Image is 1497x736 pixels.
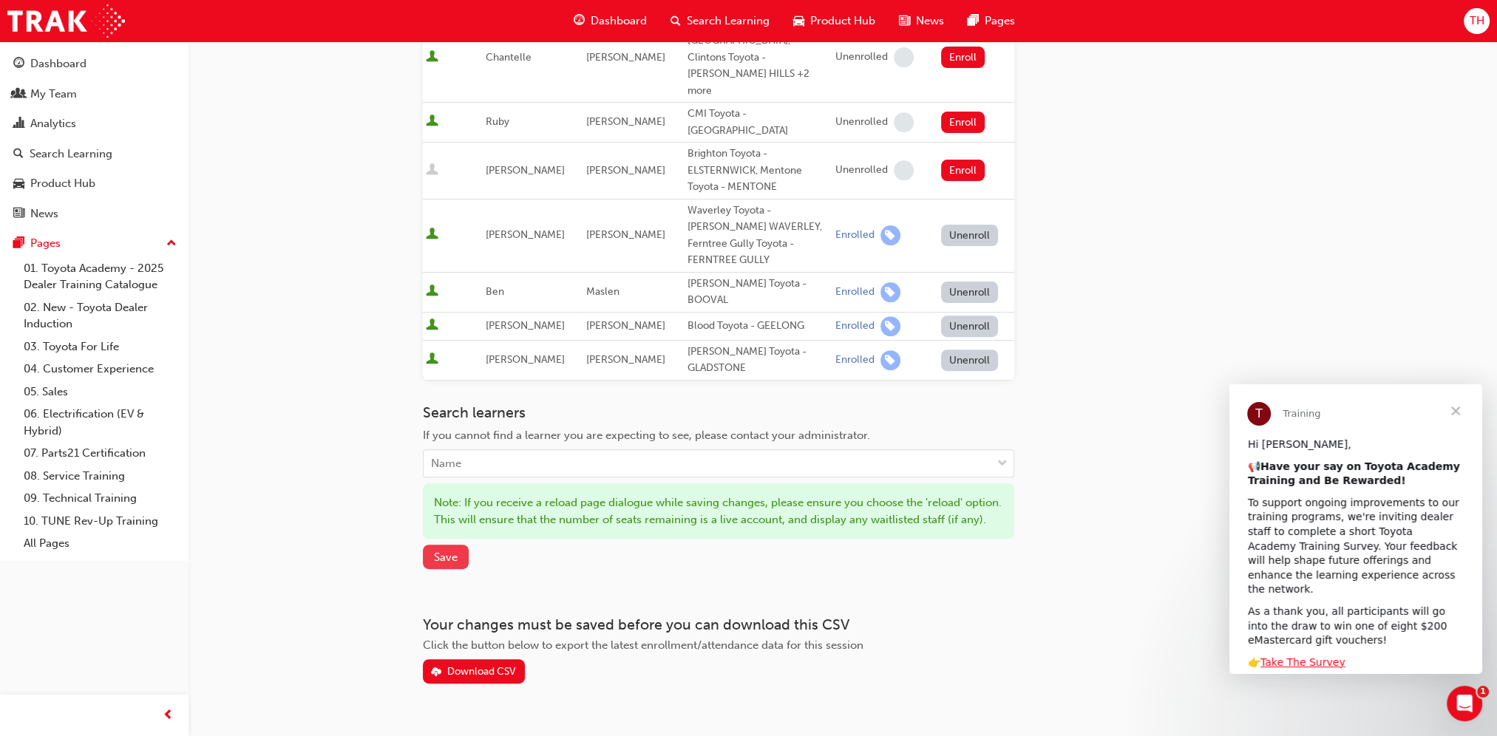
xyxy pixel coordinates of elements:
[486,228,565,241] span: [PERSON_NAME]
[486,285,504,298] span: Ben
[6,200,183,228] a: News
[423,404,1014,421] h3: Search learners
[18,403,183,442] a: 06. Electrification (EV & Hybrid)
[486,353,565,366] span: [PERSON_NAME]
[586,319,665,332] span: [PERSON_NAME]
[894,160,914,180] span: learningRecordVerb_NONE-icon
[426,284,438,299] span: User is active
[426,163,438,178] span: User is inactive
[6,230,183,257] button: Pages
[434,551,458,564] span: Save
[688,16,829,100] div: Clintons Toyota - [GEOGRAPHIC_DATA], Clintons Toyota - [PERSON_NAME] HILLS +2 more
[835,50,888,64] div: Unenrolled
[835,353,875,367] div: Enrolled
[586,164,665,177] span: [PERSON_NAME]
[13,177,24,191] span: car-icon
[688,276,829,309] div: [PERSON_NAME] Toyota - BOOVAL
[18,487,183,510] a: 09. Technical Training
[18,358,183,381] a: 04. Customer Experience
[586,228,665,241] span: [PERSON_NAME]
[426,352,438,367] span: User is active
[591,13,647,30] span: Dashboard
[586,353,665,366] span: [PERSON_NAME]
[916,13,944,30] span: News
[586,285,619,298] span: Maslen
[423,429,870,442] span: If you cannot find a learner you are expecting to see, please contact your administrator.
[894,112,914,132] span: learningRecordVerb_NONE-icon
[574,12,585,30] span: guage-icon
[13,148,24,161] span: search-icon
[659,6,781,36] a: search-iconSearch Learning
[941,225,999,246] button: Unenroll
[431,667,441,679] span: download-icon
[835,228,875,242] div: Enrolled
[163,706,174,725] span: prev-icon
[997,454,1008,474] span: down-icon
[1229,384,1482,674] iframe: Intercom live chat message
[426,115,438,129] span: User is active
[423,638,863,652] span: Click the button below to export the latest enrollment/attendance data for this session
[18,381,183,403] a: 05. Sales
[486,164,565,177] span: [PERSON_NAME]
[447,665,516,678] div: Download CSV
[13,237,24,251] span: pages-icon
[880,350,900,370] span: learningRecordVerb_ENROLL-icon
[793,12,804,30] span: car-icon
[894,47,914,67] span: learningRecordVerb_NONE-icon
[941,160,985,181] button: Enroll
[880,316,900,336] span: learningRecordVerb_ENROLL-icon
[18,296,183,335] a: 02. New - Toyota Dealer Induction
[835,115,888,129] div: Unenrolled
[423,616,1014,633] h3: Your changes must be saved before you can download this CSV
[6,110,183,137] a: Analytics
[13,208,24,221] span: news-icon
[423,483,1014,539] div: Note: If you receive a reload page dialogue while saving changes, please ensure you choose the 'r...
[486,319,565,332] span: [PERSON_NAME]
[13,88,24,101] span: people-icon
[30,115,76,132] div: Analytics
[941,316,999,337] button: Unenroll
[835,319,875,333] div: Enrolled
[880,225,900,245] span: learningRecordVerb_ENROLL-icon
[835,285,875,299] div: Enrolled
[1447,686,1482,721] iframe: Intercom live chat
[166,234,177,253] span: up-icon
[18,510,183,533] a: 10. TUNE Rev-Up Training
[586,115,665,128] span: [PERSON_NAME]
[7,4,125,38] img: Trak
[941,282,999,303] button: Unenroll
[30,55,86,72] div: Dashboard
[6,140,183,168] a: Search Learning
[1464,8,1490,34] button: TH
[18,335,183,358] a: 03. Toyota For Life
[810,13,875,30] span: Product Hub
[13,117,24,131] span: chart-icon
[956,6,1027,36] a: pages-iconPages
[6,50,183,78] a: Dashboard
[18,465,183,488] a: 08. Service Training
[941,350,999,371] button: Unenroll
[486,51,532,64] span: Chantelle
[687,13,770,30] span: Search Learning
[968,12,979,30] span: pages-icon
[671,12,681,30] span: search-icon
[426,228,438,242] span: User is active
[887,6,956,36] a: news-iconNews
[18,257,183,296] a: 01. Toyota Academy - 2025 Dealer Training Catalogue
[941,112,985,133] button: Enroll
[13,58,24,71] span: guage-icon
[423,659,525,684] button: Download CSV
[6,170,183,197] a: Product Hub
[688,106,829,139] div: CMI Toyota - [GEOGRAPHIC_DATA]
[30,205,58,222] div: News
[426,50,438,65] span: User is active
[899,12,910,30] span: news-icon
